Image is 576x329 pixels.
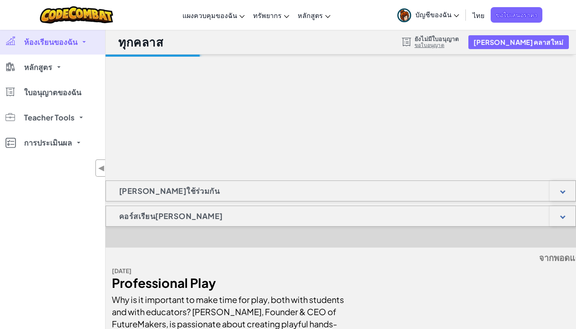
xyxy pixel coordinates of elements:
span: การประเมินผล [24,139,72,146]
span: ◀ [98,162,105,174]
img: CodeCombat logo [40,6,114,23]
a: ไทย [468,4,489,26]
img: avatar [397,8,411,22]
span: ไทย [473,11,484,20]
h1: คอร์สเรียน[PERSON_NAME] [106,206,235,227]
a: หลักสูตร [293,4,335,26]
a: บัญชีของฉัน [393,2,463,28]
span: ยังไม่มีใบอนุญาต [415,35,459,42]
h1: [PERSON_NAME]ใช้ร่วมกัน [106,180,233,201]
span: ทรัพยากร [253,11,282,20]
span: แผงควบคุมของฉัน [182,11,237,20]
div: Professional Play [112,277,345,289]
button: [PERSON_NAME]คลาสใหม่ [468,35,568,49]
h1: ทุกคลาส [118,34,163,50]
a: ขอใบอนุญาต [415,42,459,49]
span: ใบอนุญาตของฉัน [24,89,81,96]
span: ห้องเรียนของฉัน [24,38,77,46]
a: ทรัพยากร [249,4,293,26]
a: ขอใบเสนอราคา [491,7,542,23]
a: แผงควบคุมของฉัน [178,4,249,26]
span: หลักสูตร [24,63,52,71]
span: Teacher Tools [24,114,74,121]
span: บัญชีของฉัน [415,10,459,19]
div: [DATE] [112,265,345,277]
span: หลักสูตร [298,11,323,20]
